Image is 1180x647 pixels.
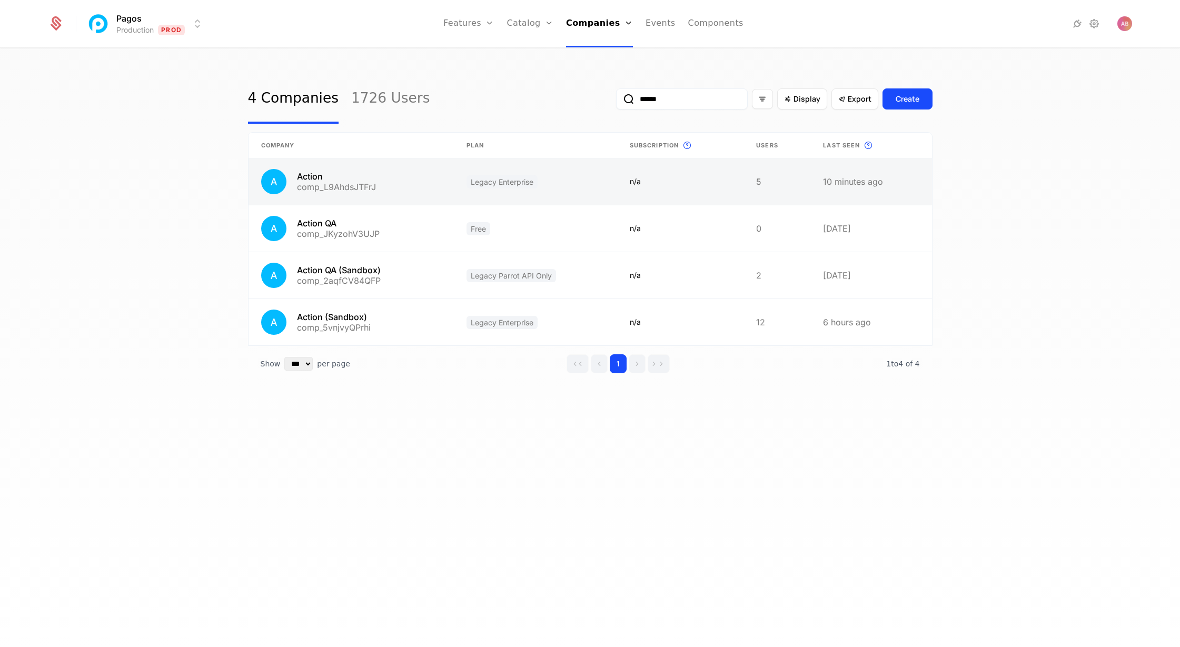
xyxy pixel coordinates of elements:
div: Create [896,94,919,104]
button: Export [831,88,878,110]
img: Andy Barker [1117,16,1132,31]
button: Go to last page [648,354,670,373]
div: Production [116,25,154,35]
th: Plan [454,133,617,158]
span: Prod [158,25,185,35]
a: Integrations [1071,17,1084,30]
a: 1726 Users [351,74,430,124]
button: Go to first page [567,354,589,373]
div: Table pagination [248,346,933,382]
span: Pagos [116,12,142,25]
span: Export [848,94,871,104]
span: per page [317,359,350,369]
a: 4 Companies [248,74,339,124]
button: Go to next page [629,354,646,373]
button: Go to page 1 [610,354,627,373]
span: 1 to 4 of [886,360,915,368]
select: Select page size [284,357,313,371]
span: Last seen [823,141,860,150]
th: Company [249,133,454,158]
span: Subscription [630,141,679,150]
button: Select environment [89,12,204,35]
span: Show [261,359,281,369]
span: 4 [886,360,919,368]
button: Go to previous page [591,354,608,373]
button: Create [882,88,933,110]
button: Filter options [752,89,773,109]
img: Pagos [86,11,111,36]
div: Page navigation [567,354,670,373]
a: Settings [1088,17,1100,30]
th: Users [743,133,810,158]
button: Display [777,88,827,110]
span: Display [794,94,820,104]
button: Open user button [1117,16,1132,31]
